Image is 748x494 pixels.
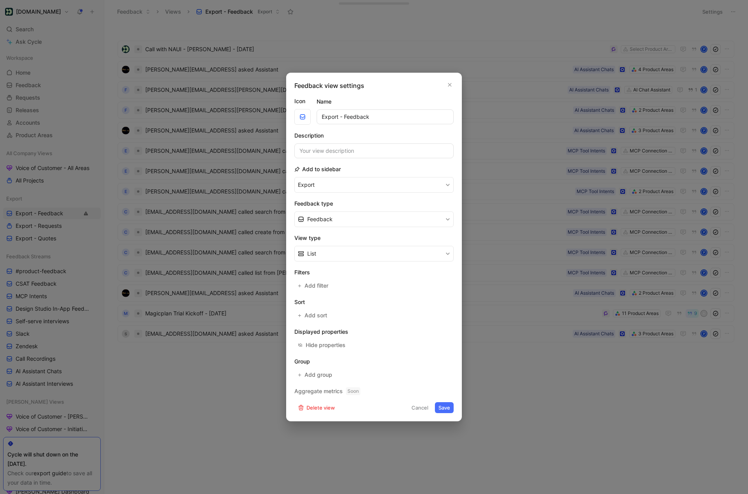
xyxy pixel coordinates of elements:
[294,280,333,291] button: Add filter
[294,97,311,106] label: Icon
[306,340,346,350] div: Hide properties
[294,340,349,351] button: Hide properties
[307,215,333,224] span: Feedback
[317,109,454,124] input: Your view name
[294,177,454,193] button: Export
[294,327,454,336] h2: Displayed properties
[294,297,454,307] h2: Sort
[317,97,331,106] h2: Name
[294,143,454,158] input: Your view description
[294,369,337,380] button: Add group
[294,357,454,366] h2: Group
[294,387,454,396] h2: Aggregate metrics
[294,211,454,227] button: Feedback
[305,370,333,379] span: Add group
[346,387,360,395] span: Soon
[408,402,432,413] button: Cancel
[294,81,364,90] h2: Feedback view settings
[435,402,454,413] button: Save
[294,402,338,413] button: Delete view
[294,165,341,174] h2: Add to sidebar
[305,311,328,320] span: Add sort
[294,310,331,321] button: Add sort
[294,199,454,208] h2: Feedback type
[294,268,454,277] h2: Filters
[305,281,329,290] span: Add filter
[294,246,454,261] button: List
[294,131,324,140] h2: Description
[294,233,454,243] h2: View type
